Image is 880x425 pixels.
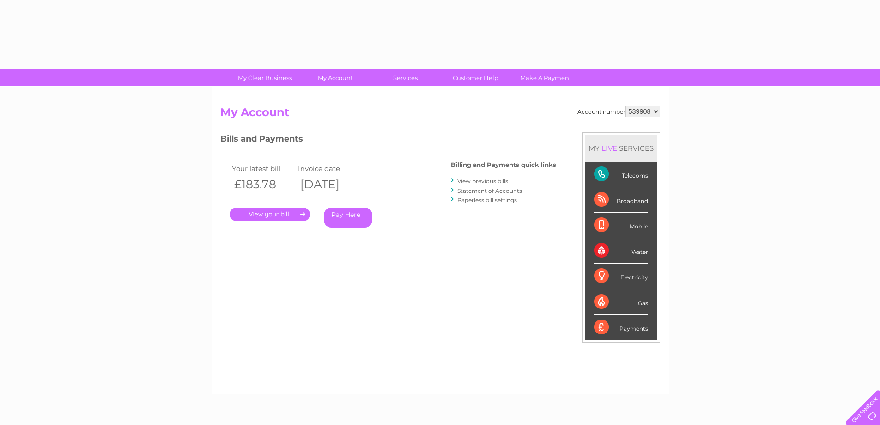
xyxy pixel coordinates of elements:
a: . [230,208,310,221]
a: View previous bills [457,178,508,185]
div: LIVE [600,144,619,153]
div: Broadband [594,187,648,213]
th: [DATE] [296,175,362,194]
th: £183.78 [230,175,296,194]
td: Invoice date [296,162,362,175]
div: Payments [594,315,648,340]
a: Pay Here [324,208,372,228]
a: Make A Payment [508,69,584,86]
div: Account number [577,106,660,117]
a: Statement of Accounts [457,187,522,194]
td: Your latest bill [230,162,296,175]
h4: Billing and Payments quick links [451,161,556,168]
h2: My Account [220,106,660,123]
div: Water [594,238,648,264]
a: My Account [297,69,373,86]
div: MY SERVICES [585,135,657,161]
div: Mobile [594,213,648,238]
a: Customer Help [437,69,514,86]
h3: Bills and Payments [220,132,556,148]
a: My Clear Business [227,69,303,86]
div: Gas [594,289,648,315]
a: Services [367,69,443,86]
a: Paperless bill settings [457,197,517,203]
div: Electricity [594,264,648,289]
div: Telecoms [594,162,648,187]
